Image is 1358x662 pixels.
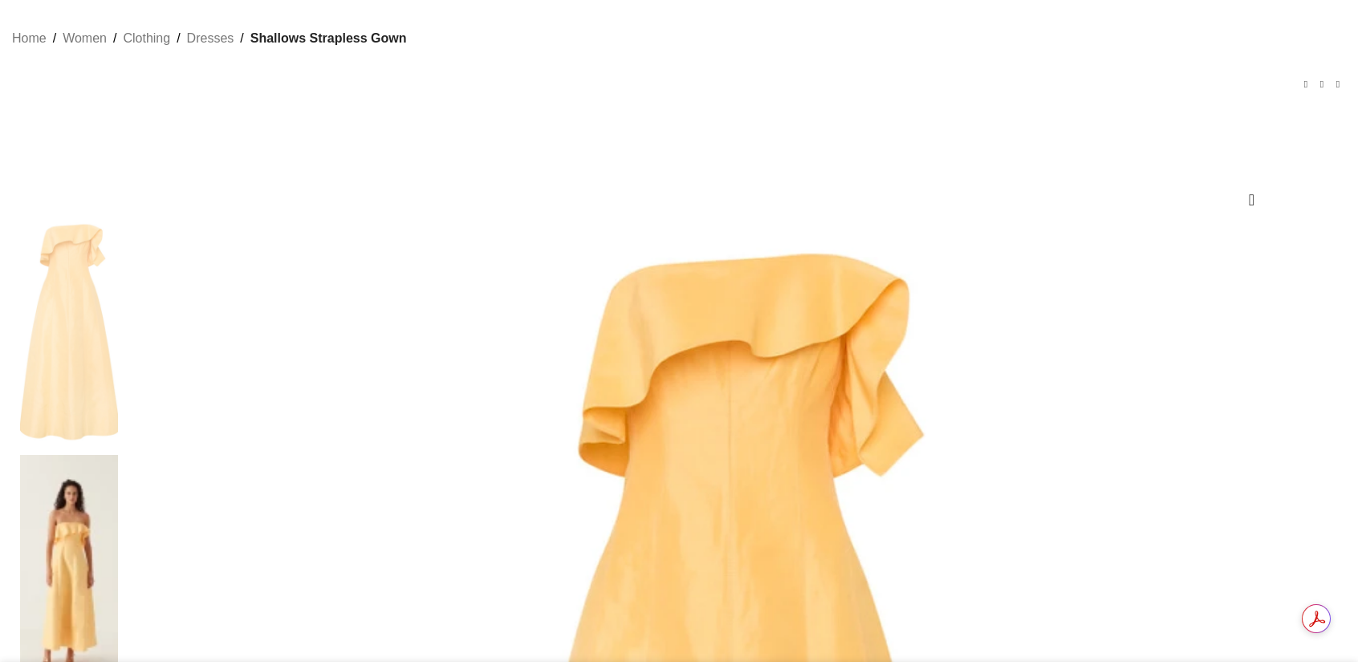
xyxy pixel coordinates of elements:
a: Clothing [123,28,170,49]
a: Dresses [187,28,234,49]
a: Home [12,28,47,49]
a: Next product [1330,76,1346,92]
a: Women [63,28,107,49]
a: Previous product [1298,76,1314,92]
span: Shallows Strapless Gown [250,28,407,49]
img: Aje Yellow Dresses [20,217,118,447]
nav: Breadcrumb [12,28,406,49]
